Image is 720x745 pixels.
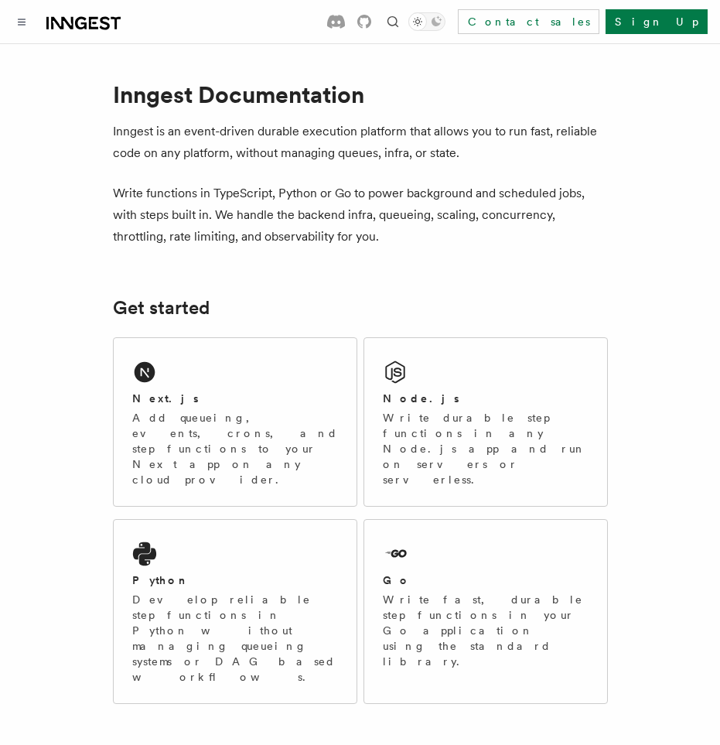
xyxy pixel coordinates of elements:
a: GoWrite fast, durable step functions in your Go application using the standard library. [363,519,608,704]
p: Write functions in TypeScript, Python or Go to power background and scheduled jobs, with steps bu... [113,183,608,248]
h1: Inngest Documentation [113,80,608,108]
a: PythonDevelop reliable step functions in Python without managing queueing systems or DAG based wo... [113,519,357,704]
p: Write durable step functions in any Node.js app and run on servers or serverless. [383,410,589,487]
button: Find something... [384,12,402,31]
a: Node.jsWrite durable step functions in any Node.js app and run on servers or serverless. [363,337,608,507]
a: Contact sales [458,9,599,34]
h2: Node.js [383,391,459,406]
h2: Go [383,572,411,588]
button: Toggle navigation [12,12,31,31]
p: Develop reliable step functions in Python without managing queueing systems or DAG based workflows. [132,592,338,685]
a: Next.jsAdd queueing, events, crons, and step functions to your Next app on any cloud provider. [113,337,357,507]
p: Write fast, durable step functions in your Go application using the standard library. [383,592,589,669]
p: Inngest is an event-driven durable execution platform that allows you to run fast, reliable code ... [113,121,608,164]
h2: Next.js [132,391,199,406]
a: Sign Up [606,9,708,34]
p: Add queueing, events, crons, and step functions to your Next app on any cloud provider. [132,410,338,487]
a: Get started [113,297,210,319]
button: Toggle dark mode [408,12,445,31]
h2: Python [132,572,189,588]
